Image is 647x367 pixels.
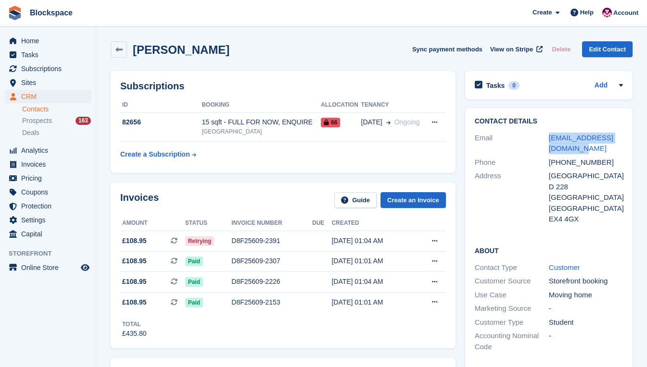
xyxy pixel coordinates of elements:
[26,5,76,21] a: Blockspace
[185,277,203,287] span: Paid
[185,298,203,307] span: Paid
[185,216,232,231] th: Status
[475,118,623,125] h2: Contact Details
[508,81,520,90] div: 0
[231,256,312,266] div: D8F25609-2307
[331,236,414,246] div: [DATE] 01:04 AM
[549,203,623,214] div: [GEOGRAPHIC_DATA]
[21,261,79,274] span: Online Store
[22,116,52,125] span: Prospects
[331,256,414,266] div: [DATE] 01:01 AM
[549,303,623,314] div: -
[5,48,91,61] a: menu
[122,329,147,339] div: £435.80
[122,236,147,246] span: £108.95
[475,317,549,328] div: Customer Type
[475,262,549,273] div: Contact Type
[21,227,79,241] span: Capital
[22,128,91,138] a: Deals
[582,41,633,57] a: Edit Contact
[549,134,613,153] a: [EMAIL_ADDRESS][DOMAIN_NAME]
[185,257,203,266] span: Paid
[475,171,549,225] div: Address
[331,277,414,287] div: [DATE] 01:04 AM
[120,192,159,208] h2: Invoices
[549,171,623,192] div: [GEOGRAPHIC_DATA] D 228
[475,330,549,352] div: Accounting Nominal Code
[5,90,91,103] a: menu
[231,236,312,246] div: D8F25609-2391
[5,261,91,274] a: menu
[475,157,549,168] div: Phone
[533,8,552,17] span: Create
[486,41,545,57] a: View on Stripe
[381,192,446,208] a: Create an Invoice
[5,62,91,75] a: menu
[5,171,91,185] a: menu
[21,213,79,227] span: Settings
[21,171,79,185] span: Pricing
[122,320,147,329] div: Total
[122,297,147,307] span: £108.95
[475,276,549,287] div: Customer Source
[549,214,623,225] div: EX4 4GX
[120,146,196,163] a: Create a Subscription
[122,277,147,287] span: £108.95
[475,303,549,314] div: Marketing Source
[5,144,91,157] a: menu
[549,317,623,328] div: Student
[602,8,612,17] img: Blockspace
[21,62,79,75] span: Subscriptions
[549,290,623,301] div: Moving home
[321,98,361,113] th: Allocation
[361,98,424,113] th: Tenancy
[549,192,623,203] div: [GEOGRAPHIC_DATA]
[8,6,22,20] img: stora-icon-8386f47178a22dfd0bd8f6a31ec36ba5ce8667c1dd55bd0f319d3a0aa187defe.svg
[613,8,638,18] span: Account
[475,290,549,301] div: Use Case
[549,157,623,168] div: [PHONE_NUMBER]
[321,118,340,127] span: 66
[5,199,91,213] a: menu
[549,276,623,287] div: Storefront booking
[21,185,79,199] span: Coupons
[5,34,91,48] a: menu
[21,158,79,171] span: Invoices
[120,81,446,92] h2: Subscriptions
[21,144,79,157] span: Analytics
[21,76,79,89] span: Sites
[312,216,331,231] th: Due
[5,158,91,171] a: menu
[475,133,549,154] div: Email
[120,149,190,159] div: Create a Subscription
[5,76,91,89] a: menu
[22,105,91,114] a: Contacts
[231,216,312,231] th: Invoice number
[549,330,623,352] div: -
[185,236,215,246] span: Retrying
[394,118,420,126] span: Ongoing
[202,98,321,113] th: Booking
[9,249,96,258] span: Storefront
[361,117,382,127] span: [DATE]
[412,41,482,57] button: Sync payment methods
[548,41,574,57] button: Delete
[21,34,79,48] span: Home
[5,227,91,241] a: menu
[475,245,623,255] h2: About
[122,256,147,266] span: £108.95
[334,192,377,208] a: Guide
[331,297,414,307] div: [DATE] 01:01 AM
[21,90,79,103] span: CRM
[120,216,185,231] th: Amount
[549,263,580,271] a: Customer
[331,216,414,231] th: Created
[120,98,202,113] th: ID
[21,48,79,61] span: Tasks
[5,213,91,227] a: menu
[490,45,533,54] span: View on Stripe
[580,8,594,17] span: Help
[202,127,321,136] div: [GEOGRAPHIC_DATA]
[202,117,321,127] div: 15 sqft - FULL FOR NOW, ENQUIRE
[231,277,312,287] div: D8F25609-2226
